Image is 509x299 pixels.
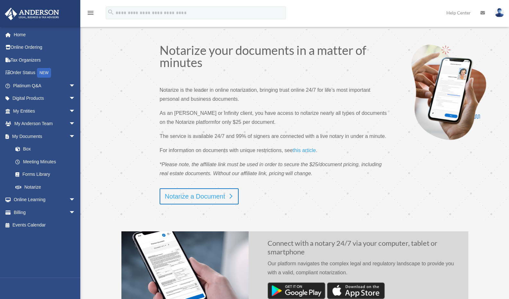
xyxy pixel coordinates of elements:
[160,110,387,125] span: As an [PERSON_NAME] or Infinity client, you have access to notarize nearly all types of documents...
[4,28,85,41] a: Home
[495,8,504,17] img: User Pic
[69,193,82,207] span: arrow_drop_down
[4,206,85,219] a: Billingarrow_drop_down
[107,9,114,16] i: search
[69,130,82,143] span: arrow_drop_down
[69,79,82,92] span: arrow_drop_down
[87,9,94,17] i: menu
[37,68,51,78] div: NEW
[69,92,82,105] span: arrow_drop_down
[293,148,316,153] span: this article
[160,87,370,102] span: Notarize is the leader in online notarization, bringing trust online 24/7 for life’s most importa...
[69,206,82,219] span: arrow_drop_down
[409,44,488,140] img: Notarize-hero
[4,92,85,105] a: Digital Productsarrow_drop_down
[4,66,85,80] a: Order StatusNEW
[3,8,61,20] img: Anderson Advisors Platinum Portal
[4,130,85,143] a: My Documentsarrow_drop_down
[268,239,458,259] h2: Connect with a notary 24/7 via your computer, tablet or smartphone
[9,168,85,181] a: Forms Library
[160,162,382,176] span: *Please note, the affiliate link must be used in order to secure the $25/document pricing, includ...
[4,105,85,117] a: My Entitiesarrow_drop_down
[215,119,276,125] span: for only $25 per document.
[293,148,316,156] a: this article
[87,11,94,17] a: menu
[4,54,85,66] a: Tax Organizers
[4,41,85,54] a: Online Ordering
[160,44,387,72] h1: Notarize your documents in a matter of minutes
[316,148,317,153] span: .
[69,105,82,118] span: arrow_drop_down
[4,117,85,130] a: My Anderson Teamarrow_drop_down
[9,143,85,156] a: Box
[9,155,85,168] a: Meeting Minutes
[268,259,458,282] p: Our platform navigates the complex legal and regulatory landscape to provide you with a valid, co...
[160,188,239,204] a: Notarize a Document
[4,193,85,206] a: Online Learningarrow_drop_down
[69,117,82,131] span: arrow_drop_down
[160,133,386,139] span: The service is available 24/7 and 99% of signers are connected with a live notary in under a minute.
[160,148,293,153] span: For information on documents with unique restrictions, see
[4,79,85,92] a: Platinum Q&Aarrow_drop_down
[4,219,85,232] a: Events Calendar
[9,181,82,193] a: Notarize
